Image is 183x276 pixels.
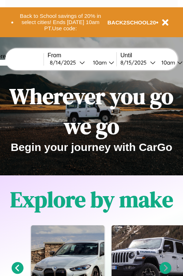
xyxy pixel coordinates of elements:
h1: Explore by make [10,184,173,214]
button: 8/14/2025 [48,59,87,66]
button: 10am [87,59,116,66]
div: 8 / 15 / 2025 [120,59,150,66]
div: 8 / 14 / 2025 [50,59,79,66]
button: Back to School savings of 20% in select cities! Ends [DATE] 10am PT.Use code: [14,11,108,34]
div: 10am [158,59,177,66]
label: From [48,52,116,59]
div: 10am [89,59,109,66]
b: BACK2SCHOOL20 [108,19,156,26]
